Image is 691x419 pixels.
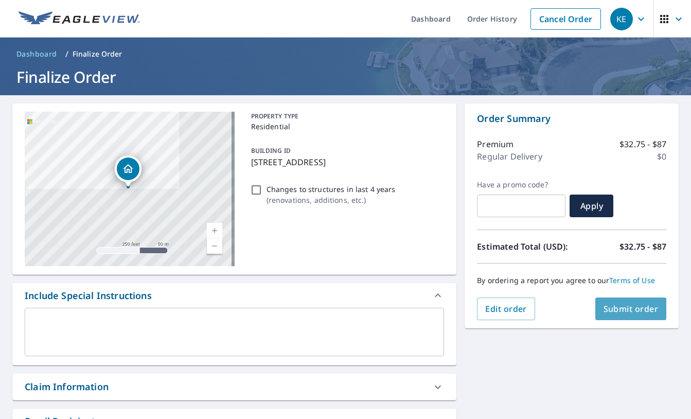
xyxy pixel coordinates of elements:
p: Estimated Total (USD): [477,240,572,253]
p: Regular Delivery [477,150,542,163]
h1: Finalize Order [12,66,679,88]
div: Include Special Instructions [25,289,152,303]
span: Submit order [604,303,659,315]
span: Edit order [485,303,527,315]
button: Submit order [595,298,667,320]
button: Apply [570,195,613,217]
p: $32.75 - $87 [619,240,666,253]
img: EV Logo [19,11,140,27]
p: BUILDING ID [251,146,291,155]
div: KE [610,8,633,30]
label: Have a promo code? [477,180,565,189]
div: Dropped pin, building 1, Residential property, 168 Glengarry Pl Castle Rock, CO 80108 [115,155,141,187]
a: Dashboard [12,46,61,62]
span: Dashboard [16,49,57,59]
nav: breadcrumb [12,46,679,62]
a: Cancel Order [530,8,601,30]
p: [STREET_ADDRESS] [251,156,440,168]
p: Changes to structures in last 4 years [267,184,396,195]
p: Residential [251,121,440,132]
p: PROPERTY TYPE [251,112,440,121]
p: Order Summary [477,112,666,126]
div: Claim Information [12,374,456,400]
p: $32.75 - $87 [619,138,666,150]
p: Premium [477,138,513,150]
div: Claim Information [25,380,109,394]
p: ( renovations, additions, etc. ) [267,195,396,205]
p: $0 [657,150,666,163]
li: / [65,48,68,60]
a: Terms of Use [609,275,655,285]
span: Apply [578,200,605,212]
p: Finalize Order [73,49,122,59]
p: By ordering a report you agree to our [477,276,666,285]
a: Current Level 17, Zoom Out [207,238,222,254]
a: Current Level 17, Zoom In [207,223,222,238]
button: Edit order [477,298,535,320]
div: Include Special Instructions [12,283,456,308]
